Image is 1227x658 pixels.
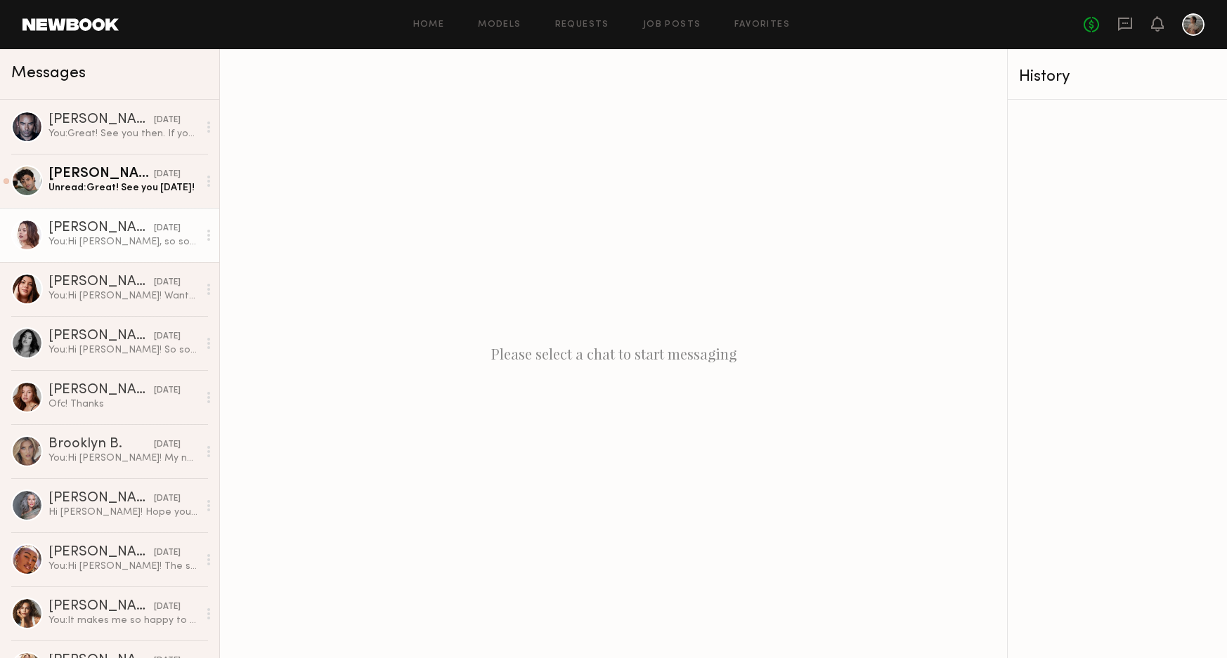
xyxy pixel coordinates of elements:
[48,127,198,140] div: You: Great! See you then. If you have trouble finding the building, feel free to give me a call a...
[48,546,154,560] div: [PERSON_NAME]
[48,329,154,343] div: [PERSON_NAME]
[48,452,198,465] div: You: Hi [PERSON_NAME]! My name is [PERSON_NAME] and I am a creative director / producer for photo...
[154,492,181,506] div: [DATE]
[48,289,198,303] div: You: Hi [PERSON_NAME]! Wanted to follow up with you regarding our casting call! Please let us kno...
[154,168,181,181] div: [DATE]
[220,49,1007,658] div: Please select a chat to start messaging
[154,600,181,614] div: [DATE]
[48,343,198,357] div: You: Hi [PERSON_NAME]! So sorry for my delayed response! Unfortunately we need a true plus size m...
[11,65,86,81] span: Messages
[48,275,154,289] div: [PERSON_NAME]
[734,20,790,29] a: Favorites
[48,600,154,614] div: [PERSON_NAME]
[48,397,198,411] div: Ofc! Thanks
[413,20,445,29] a: Home
[478,20,521,29] a: Models
[48,492,154,506] div: [PERSON_NAME]
[48,181,198,195] div: Unread: Great! See you [DATE]!
[154,276,181,289] div: [DATE]
[48,506,198,519] div: Hi [PERSON_NAME]! Hope you are having a nice day. I posted the review and wanted to let you know ...
[154,330,181,343] div: [DATE]
[1019,69,1216,85] div: History
[154,438,181,452] div: [DATE]
[154,384,181,397] div: [DATE]
[154,222,181,235] div: [DATE]
[48,167,154,181] div: [PERSON_NAME]
[48,560,198,573] div: You: Hi [PERSON_NAME]! The shoot we reached out to you for has already been completed. Thank you ...
[555,20,609,29] a: Requests
[48,221,154,235] div: [PERSON_NAME]
[154,546,181,560] div: [DATE]
[48,383,154,397] div: [PERSON_NAME]
[154,114,181,127] div: [DATE]
[48,113,154,127] div: [PERSON_NAME]
[643,20,701,29] a: Job Posts
[48,614,198,627] div: You: It makes me so happy to hear that you enjoyed working together! Let me know when you decide ...
[48,235,198,249] div: You: Hi [PERSON_NAME], so sorry for my delayed response. The address is [STREET_ADDRESS]
[48,437,154,452] div: Brooklyn B.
